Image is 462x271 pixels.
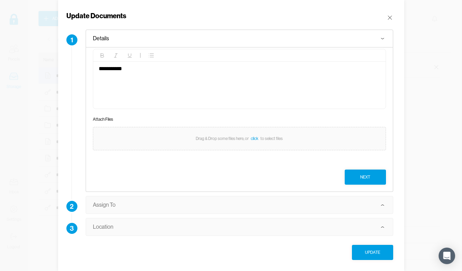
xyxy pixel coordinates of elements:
[249,135,260,142] div: click
[352,245,393,260] button: Update
[345,170,386,185] button: Next
[93,224,113,230] div: Location
[439,248,455,264] div: Open Intercom Messenger
[66,223,77,234] div: 3
[66,34,77,45] div: 1
[360,174,370,181] div: Next
[93,35,109,42] div: Details
[93,127,386,150] div: Drag & Drop some files here, orclickto select files
[66,201,77,212] div: 2
[93,116,113,123] div: Attach Files
[66,11,126,21] div: Update Documents
[196,135,283,142] div: Drag & Drop some files here, or to select files
[93,202,116,208] div: Assign To
[365,249,380,256] div: Update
